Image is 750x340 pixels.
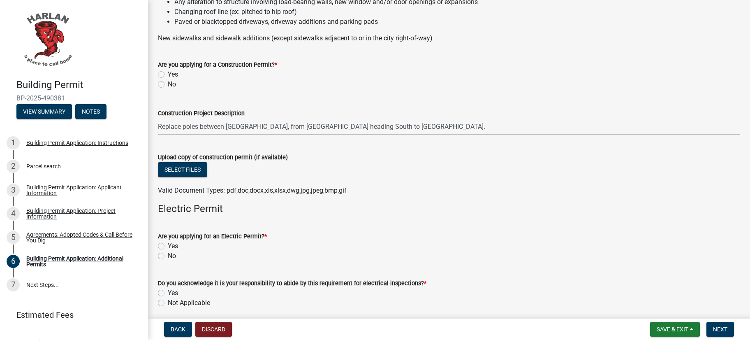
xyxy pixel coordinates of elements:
label: Yes [168,70,178,79]
h4: Building Permit [16,79,141,91]
div: 5 [7,231,20,244]
span: Back [171,326,185,333]
button: Discard [195,322,232,337]
div: Building Permit Application: Applicant Information [26,184,135,196]
div: Building Permit Application: Instructions [26,140,128,146]
label: No [168,79,176,89]
div: 7 [7,278,20,291]
label: Are you applying for a Construction Permit? [158,62,277,68]
label: Not Applicable [168,298,210,308]
div: Building Permit Application: Additional Permits [26,256,135,267]
span: BP-2025-490381 [16,94,132,102]
label: Yes [168,241,178,251]
button: Back [164,322,192,337]
span: Next [713,326,727,333]
li: Changing roof line (ex: pitched to hip roof) [174,7,740,17]
img: City of Harlan, Iowa [16,9,78,70]
button: Select files [158,162,207,177]
button: Save & Exit [650,322,700,337]
a: Estimated Fees [7,307,135,323]
h4: Electric Permit [158,203,740,215]
div: Agreements: Adopted Codes & Call Before You Dig [26,232,135,243]
div: 4 [7,207,20,220]
label: No [168,251,176,261]
div: 3 [7,184,20,197]
label: Do you acknowledge it is your responsibility to abide by this requirement for electrical inspecti... [158,281,426,286]
div: Parcel search [26,163,61,169]
label: Yes [168,288,178,298]
wm-modal-confirm: Summary [16,109,72,115]
span: Valid Document Types: pdf,doc,docx,xls,xlsx,dwg,jpg,jpeg,bmp,gif [158,186,347,194]
div: 2 [7,160,20,173]
label: Construction Project Description [158,111,245,116]
label: Upload copy of construction permit (if available) [158,155,288,161]
label: Are you applying for an Electric Permit? [158,234,267,240]
wm-modal-confirm: Notes [75,109,106,115]
button: Notes [75,104,106,119]
span: Save & Exit [657,326,688,333]
p: New sidewalks and sidewalk additions (except sidewalks adjacent to or in the city right-of-way) [158,33,740,43]
div: 1 [7,136,20,149]
li: Paved or blacktopped driveways, driveway additions and parking pads [174,17,740,27]
div: 6 [7,255,20,268]
button: Next [706,322,734,337]
div: Building Permit Application: Project Information [26,208,135,219]
button: View Summary [16,104,72,119]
